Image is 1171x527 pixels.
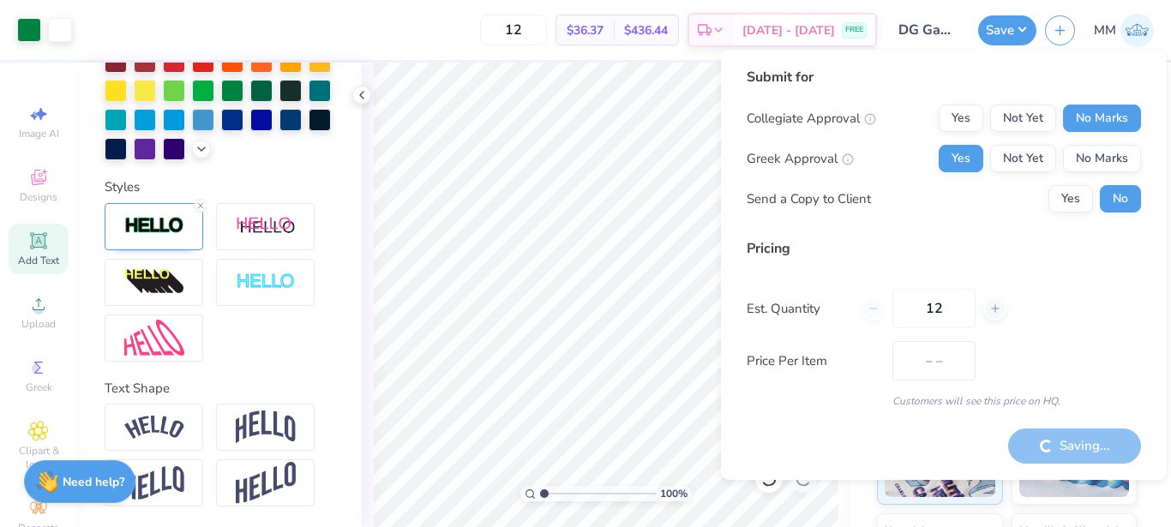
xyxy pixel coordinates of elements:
button: Not Yet [990,105,1056,132]
span: FREE [845,24,863,36]
span: Image AI [19,127,59,141]
button: Yes [939,145,983,172]
img: Arch [236,410,296,443]
input: – – [480,15,547,45]
div: Styles [105,177,334,197]
button: No [1100,185,1141,213]
span: 100 % [660,486,688,501]
span: [DATE] - [DATE] [742,21,835,39]
span: Add Text [18,254,59,267]
img: Rise [236,462,296,504]
img: Stroke [124,216,184,236]
button: Not Yet [990,145,1056,172]
label: Est. Quantity [747,299,849,319]
button: No Marks [1063,105,1141,132]
input: – – [892,289,976,328]
span: Clipart & logos [9,444,69,471]
div: Pricing [747,238,1141,259]
span: $36.37 [567,21,604,39]
button: Yes [1048,185,1093,213]
strong: Need help? [63,474,124,490]
button: No Marks [1063,145,1141,172]
span: Designs [20,190,57,204]
img: Free Distort [124,320,184,356]
span: $436.44 [624,21,668,39]
label: Price Per Item [747,351,880,371]
div: Submit for [747,67,1141,87]
div: Send a Copy to Client [747,189,871,209]
span: Greek [26,380,52,394]
div: Greek Approval [747,149,854,169]
div: Customers will see this price on HQ. [747,393,1141,409]
button: Yes [939,105,983,132]
span: MM [1094,21,1116,40]
button: Save [978,15,1036,45]
img: Morgan Montgomery [1120,14,1154,47]
div: Text Shape [105,379,334,398]
span: Upload [21,317,56,331]
img: Arc [124,416,184,439]
img: Shadow [236,216,296,237]
div: Collegiate Approval [747,109,876,129]
a: MM [1094,14,1154,47]
input: Untitled Design [886,13,970,47]
img: 3d Illusion [124,268,184,296]
img: Flag [124,466,184,500]
img: Negative Space [236,272,296,292]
